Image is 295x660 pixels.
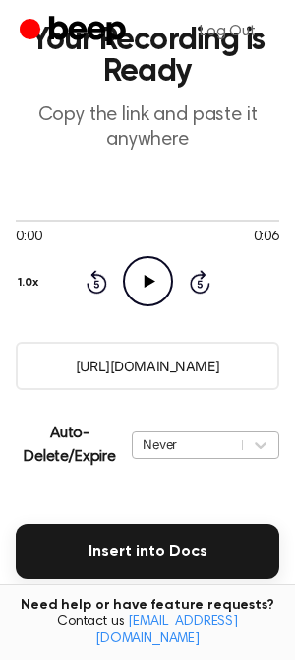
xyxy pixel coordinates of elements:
span: 0:00 [16,228,41,248]
button: 1.0x [16,266,46,299]
span: 0:06 [254,228,279,248]
a: [EMAIL_ADDRESS][DOMAIN_NAME] [95,615,238,646]
span: Contact us [12,614,283,648]
p: Copy the link and paste it anywhere [16,103,279,153]
div: Never [143,435,232,454]
a: Log Out [180,8,275,55]
a: Beep [20,13,131,51]
button: Insert into Docs [16,524,279,579]
p: Auto-Delete/Expire [16,422,124,469]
